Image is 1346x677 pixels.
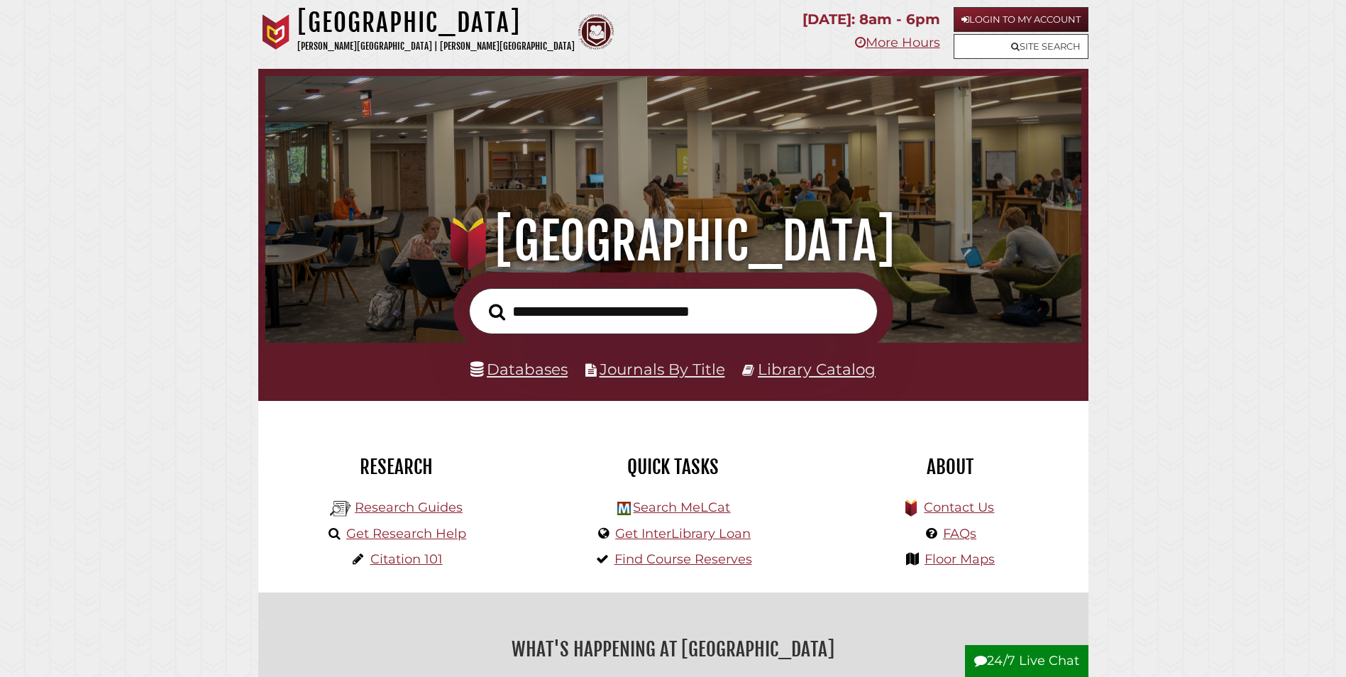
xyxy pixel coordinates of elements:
a: Get Research Help [346,526,466,541]
h2: About [822,455,1078,479]
a: Login to My Account [954,7,1088,32]
img: Calvin University [258,14,294,50]
a: Research Guides [355,500,463,515]
a: Floor Maps [925,551,995,567]
h2: What's Happening at [GEOGRAPHIC_DATA] [269,633,1078,666]
a: Site Search [954,34,1088,59]
h2: Research [269,455,524,479]
a: Library Catalog [758,360,876,378]
p: [PERSON_NAME][GEOGRAPHIC_DATA] | [PERSON_NAME][GEOGRAPHIC_DATA] [297,38,575,55]
a: Citation 101 [370,551,443,567]
a: Databases [470,360,568,378]
a: Journals By Title [600,360,725,378]
a: Find Course Reserves [614,551,752,567]
button: Search [482,299,512,325]
a: Get InterLibrary Loan [615,526,751,541]
img: Hekman Library Logo [330,498,351,519]
a: More Hours [855,35,940,50]
p: [DATE]: 8am - 6pm [802,7,940,32]
img: Hekman Library Logo [617,502,631,515]
h2: Quick Tasks [546,455,801,479]
img: Calvin Theological Seminary [578,14,614,50]
a: FAQs [943,526,976,541]
h1: [GEOGRAPHIC_DATA] [285,210,1061,273]
i: Search [489,303,505,321]
h1: [GEOGRAPHIC_DATA] [297,7,575,38]
a: Contact Us [924,500,994,515]
a: Search MeLCat [633,500,730,515]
